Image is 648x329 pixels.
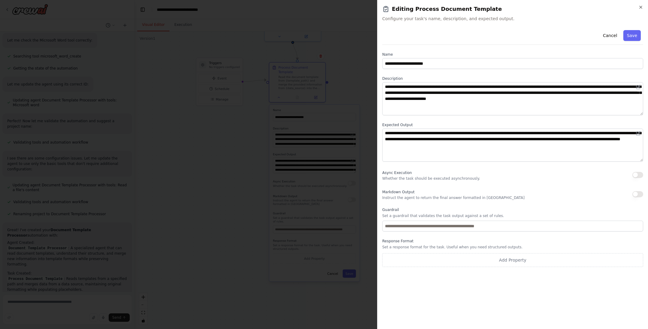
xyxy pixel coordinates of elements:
[382,16,643,22] span: Configure your task's name, description, and expected output.
[635,83,642,91] button: Open in editor
[382,239,643,244] label: Response Format
[623,30,641,41] button: Save
[382,207,643,212] label: Guardrail
[382,190,414,194] span: Markdown Output
[382,195,525,200] p: Instruct the agent to return the final answer formatted in [GEOGRAPHIC_DATA]
[382,176,480,181] p: Whether the task should be executed asynchronously.
[382,245,643,250] p: Set a response format for the task. Useful when you need structured outputs.
[382,52,643,57] label: Name
[382,5,643,13] h2: Editing Process Document Template
[599,30,621,41] button: Cancel
[382,213,643,218] p: Set a guardrail that validates the task output against a set of rules.
[635,130,642,137] button: Open in editor
[382,171,412,175] span: Async Execution
[382,76,643,81] label: Description
[382,123,643,127] label: Expected Output
[382,253,643,267] button: Add Property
